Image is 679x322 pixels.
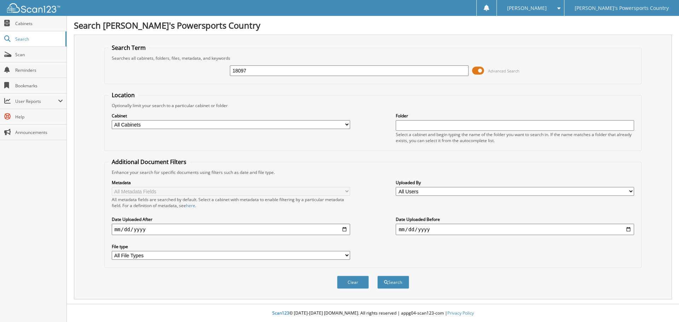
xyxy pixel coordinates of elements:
[108,44,149,52] legend: Search Term
[7,3,60,13] img: scan123-logo-white.svg
[186,203,195,209] a: here
[15,67,63,73] span: Reminders
[108,158,190,166] legend: Additional Document Filters
[15,52,63,58] span: Scan
[108,91,138,99] legend: Location
[15,98,58,104] span: User Reports
[108,169,638,175] div: Enhance your search for specific documents using filters such as date and file type.
[15,129,63,135] span: Announcements
[112,197,350,209] div: All metadata fields are searched by default. Select a cabinet with metadata to enable filtering b...
[112,224,350,235] input: start
[112,113,350,119] label: Cabinet
[644,288,679,322] iframe: Chat Widget
[272,310,289,316] span: Scan123
[74,19,672,31] h1: Search [PERSON_NAME]'s Powersports Country
[396,131,634,144] div: Select a cabinet and begin typing the name of the folder you want to search in. If the name match...
[337,276,369,289] button: Clear
[15,114,63,120] span: Help
[112,244,350,250] label: File type
[447,310,474,316] a: Privacy Policy
[15,36,62,42] span: Search
[108,55,638,61] div: Searches all cabinets, folders, files, metadata, and keywords
[575,6,669,10] span: [PERSON_NAME]'s Powersports Country
[488,68,520,74] span: Advanced Search
[396,224,634,235] input: end
[396,180,634,186] label: Uploaded By
[507,6,547,10] span: [PERSON_NAME]
[15,21,63,27] span: Cabinets
[112,180,350,186] label: Metadata
[396,216,634,222] label: Date Uploaded Before
[15,83,63,89] span: Bookmarks
[396,113,634,119] label: Folder
[67,305,679,322] div: © [DATE]-[DATE] [DOMAIN_NAME]. All rights reserved | appg04-scan123-com |
[112,216,350,222] label: Date Uploaded After
[377,276,409,289] button: Search
[108,103,638,109] div: Optionally limit your search to a particular cabinet or folder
